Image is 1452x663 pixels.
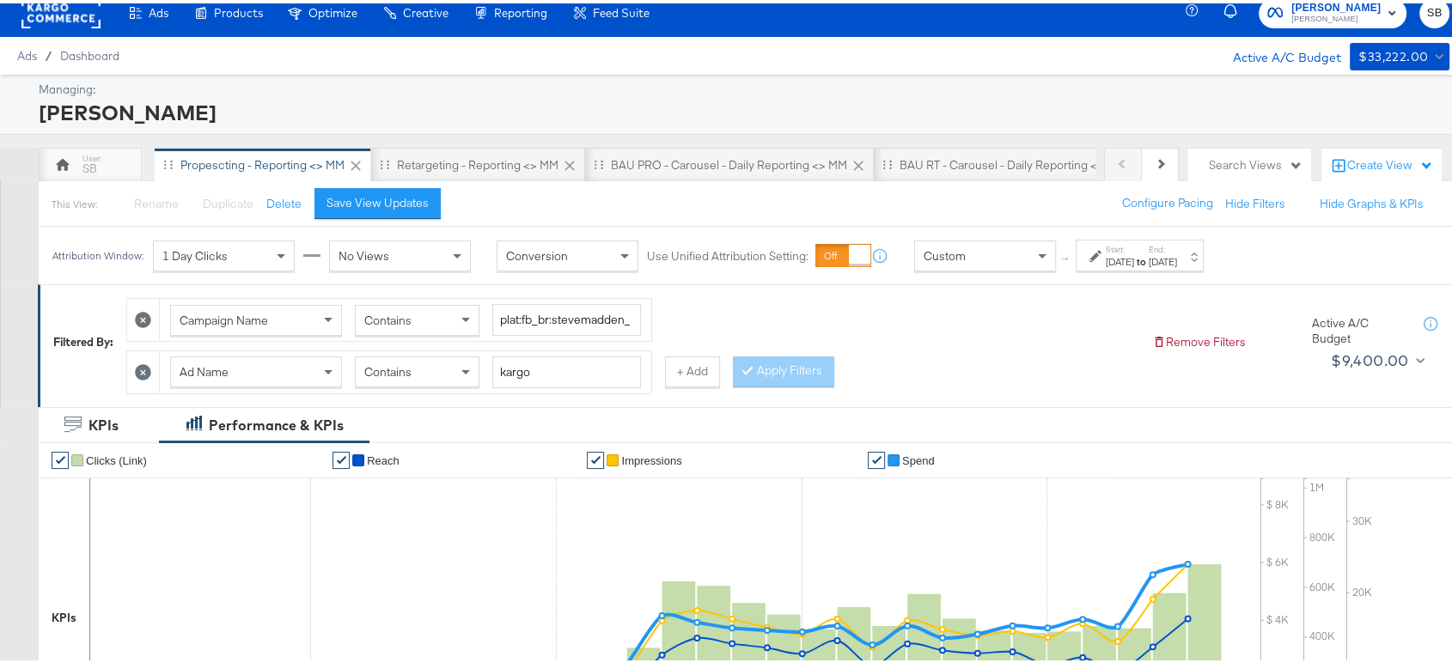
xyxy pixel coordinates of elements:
div: Managing: [39,78,1445,94]
div: Drag to reorder tab [380,156,389,166]
span: Optimize [308,3,357,16]
div: This View: [52,194,97,208]
span: Feed Suite [593,3,650,16]
span: Ads [17,46,37,59]
div: $33,222.00 [1358,43,1428,64]
strong: to [1134,252,1149,265]
button: Remove Filters [1152,331,1246,347]
span: Contains [364,309,412,325]
span: 1 Day Clicks [162,245,228,260]
button: Hide Graphs & KPIs [1320,192,1424,209]
button: Configure Pacing [1110,185,1225,216]
div: [PERSON_NAME] [39,94,1445,124]
a: ✔ [587,448,604,465]
div: SB [82,157,97,173]
div: Search Views [1209,154,1303,170]
span: Duplicate [203,192,253,208]
label: Use Unified Attribution Setting: [647,245,808,261]
div: BAU RT - Carousel - Daily Reporting <> MM [900,154,1126,170]
div: Active A/C Budget [1215,40,1341,65]
div: KPIs [88,412,119,432]
div: [DATE] [1106,252,1134,265]
label: End: [1149,240,1177,252]
span: [PERSON_NAME] [1291,9,1381,23]
span: Reporting [494,3,547,16]
span: / [37,46,60,59]
button: + Add [665,353,720,384]
div: $9,400.00 [1331,344,1409,370]
div: Performance & KPIs [209,412,344,432]
span: Clicks (Link) [86,451,147,464]
div: Drag to reorder tab [882,156,892,166]
span: Campaign Name [180,309,268,325]
span: No Views [339,245,389,260]
div: Propescting - Reporting <> MM [180,154,345,170]
span: Impressions [621,451,681,464]
input: Enter a search term [492,301,641,332]
a: ✔ [332,448,350,465]
span: Ads [149,3,168,16]
span: Rename [134,192,179,208]
div: KPIs [52,606,76,623]
button: $33,222.00 [1350,40,1449,67]
span: Reach [367,451,400,464]
span: Custom [924,245,966,260]
div: BAU PRO - Carousel - Daily Reporting <> MM [611,154,847,170]
a: Dashboard [60,46,119,59]
div: Create View [1347,154,1433,171]
span: Ad Name [180,361,229,376]
button: Hide Filters [1225,192,1285,209]
button: $9,400.00 [1324,344,1428,371]
div: Drag to reorder tab [163,156,173,166]
div: Active A/C Budget [1312,312,1406,344]
div: Attribution Window: [52,246,144,259]
button: Delete [266,192,302,209]
span: Spend [902,451,935,464]
input: Enter a search term [492,353,641,385]
span: Conversion [506,245,568,260]
a: ✔ [868,448,885,465]
div: [DATE] [1149,252,1177,265]
button: Save View Updates [314,185,441,216]
a: ✔ [52,448,69,465]
span: ↑ [1058,252,1074,259]
span: Contains [364,361,412,376]
div: Drag to reorder tab [594,156,603,166]
span: Creative [403,3,448,16]
div: Save View Updates [326,192,429,208]
div: Filtered By: [53,331,113,347]
div: Retargeting - Reporting <> MM [397,154,558,170]
label: Start: [1106,240,1134,252]
span: Products [214,3,263,16]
